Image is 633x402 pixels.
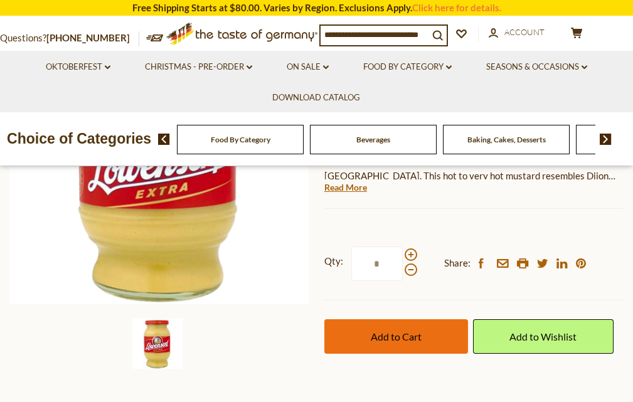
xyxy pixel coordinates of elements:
[371,331,422,342] span: Add to Cart
[486,60,587,74] a: Seasons & Occasions
[412,2,501,13] a: Click here for details.
[489,26,545,40] a: Account
[145,60,252,74] a: Christmas - PRE-ORDER
[600,134,612,145] img: next arrow
[356,135,390,144] a: Beverages
[46,32,130,43] a: [PHONE_NUMBER]
[467,135,546,144] a: Baking, Cakes, Desserts
[444,255,471,271] span: Share:
[324,181,367,194] a: Read More
[211,135,270,144] a: Food By Category
[324,319,468,354] button: Add to Cart
[272,91,360,105] a: Download Catalog
[324,253,343,269] strong: Qty:
[324,152,624,184] p: A true specialty from the city of [GEOGRAPHIC_DATA] at the [GEOGRAPHIC_DATA]. This hot to very ho...
[287,60,329,74] a: On Sale
[504,27,545,37] span: Account
[132,319,183,369] img: Lowensenf Extra Hot Mustard
[363,60,452,74] a: Food By Category
[473,319,614,354] a: Add to Wishlist
[46,60,110,74] a: Oktoberfest
[351,246,403,281] input: Qty:
[158,134,170,145] img: previous arrow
